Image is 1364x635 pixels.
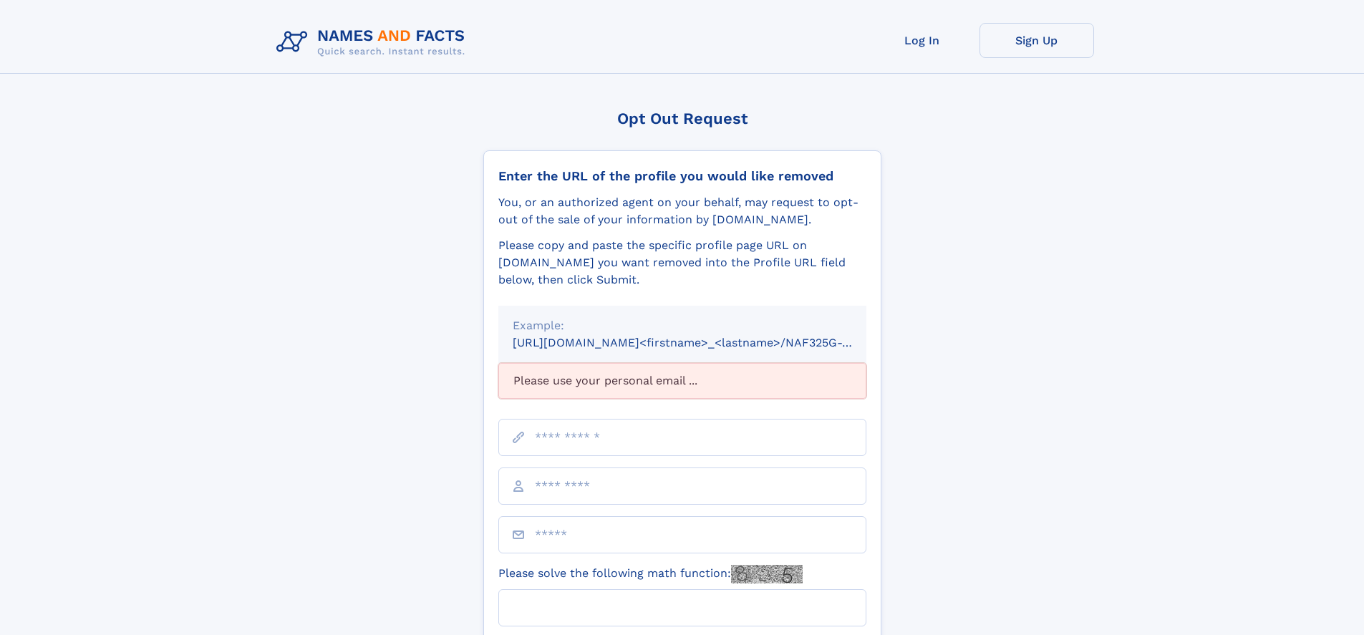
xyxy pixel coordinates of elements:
div: Please copy and paste the specific profile page URL on [DOMAIN_NAME] you want removed into the Pr... [498,237,866,289]
img: Logo Names and Facts [271,23,477,62]
div: Opt Out Request [483,110,881,127]
div: Example: [513,317,852,334]
small: [URL][DOMAIN_NAME]<firstname>_<lastname>/NAF325G-xxxxxxxx [513,336,894,349]
a: Log In [865,23,980,58]
div: You, or an authorized agent on your behalf, may request to opt-out of the sale of your informatio... [498,194,866,228]
div: Please use your personal email ... [498,363,866,399]
a: Sign Up [980,23,1094,58]
label: Please solve the following math function: [498,565,803,583]
div: Enter the URL of the profile you would like removed [498,168,866,184]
